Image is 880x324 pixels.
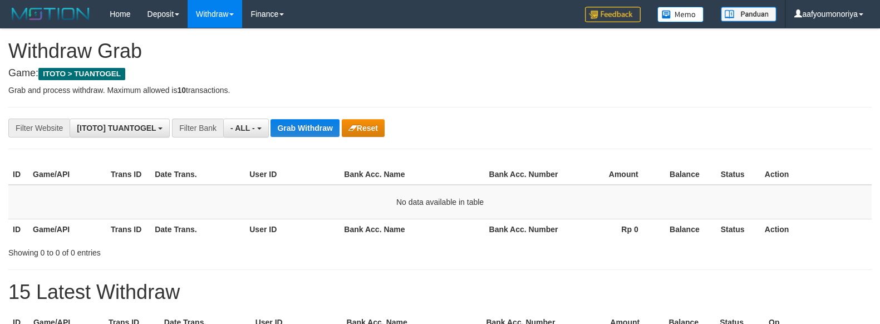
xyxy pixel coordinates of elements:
th: Trans ID [106,219,150,239]
div: Showing 0 to 0 of 0 entries [8,243,358,258]
img: panduan.png [721,7,776,22]
button: Grab Withdraw [271,119,339,137]
th: Bank Acc. Number [485,219,563,239]
th: Status [716,219,760,239]
th: Trans ID [106,164,150,185]
button: - ALL - [223,119,268,138]
td: No data available in table [8,185,872,219]
h4: Game: [8,68,872,79]
th: Bank Acc. Name [340,164,484,185]
span: - ALL - [230,124,255,132]
th: Bank Acc. Number [485,164,563,185]
th: Rp 0 [563,219,655,239]
span: ITOTO > TUANTOGEL [38,68,125,80]
th: ID [8,164,28,185]
img: Feedback.jpg [585,7,641,22]
th: Bank Acc. Name [340,219,484,239]
th: Balance [655,164,716,185]
strong: 10 [177,86,186,95]
th: User ID [245,219,340,239]
div: Filter Website [8,119,70,138]
th: Action [760,219,872,239]
th: Balance [655,219,716,239]
th: User ID [245,164,340,185]
h1: Withdraw Grab [8,40,872,62]
th: Amount [563,164,655,185]
p: Grab and process withdraw. Maximum allowed is transactions. [8,85,872,96]
h1: 15 Latest Withdraw [8,281,872,303]
th: Date Trans. [150,219,245,239]
th: ID [8,219,28,239]
img: MOTION_logo.png [8,6,93,22]
div: Filter Bank [172,119,223,138]
button: Reset [342,119,385,137]
span: [ITOTO] TUANTOGEL [77,124,156,132]
img: Button%20Memo.svg [657,7,704,22]
th: Game/API [28,164,106,185]
th: Action [760,164,872,185]
button: [ITOTO] TUANTOGEL [70,119,170,138]
th: Date Trans. [150,164,245,185]
th: Game/API [28,219,106,239]
th: Status [716,164,760,185]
